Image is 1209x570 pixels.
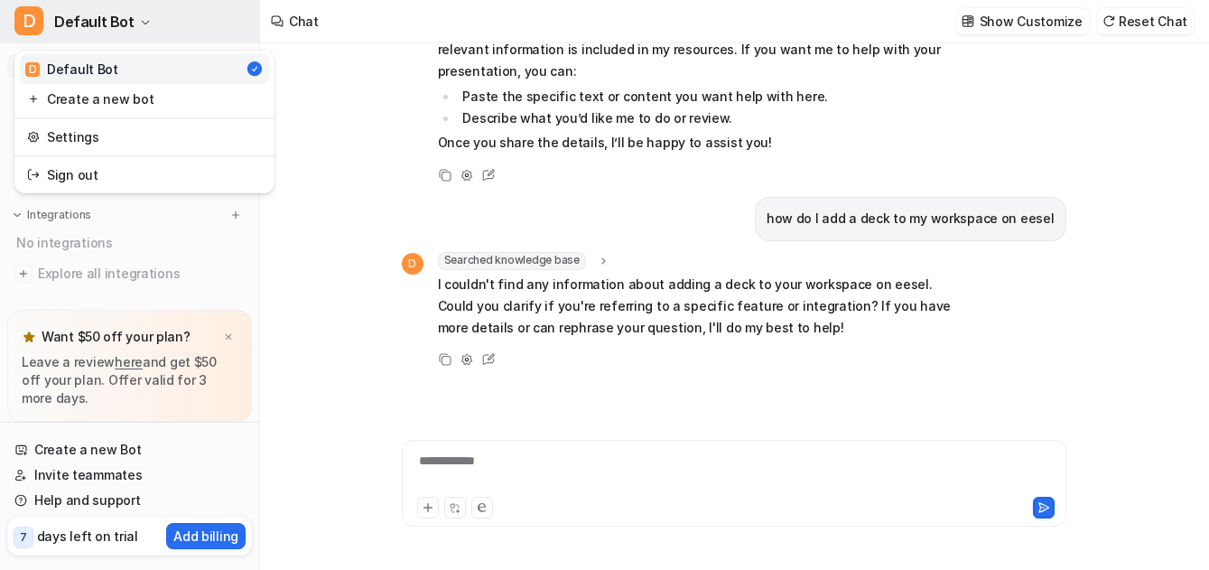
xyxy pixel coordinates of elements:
[25,60,118,79] div: Default Bot
[20,122,269,152] a: Settings
[20,160,269,190] a: Sign out
[27,127,40,146] img: reset
[27,165,40,184] img: reset
[54,9,135,34] span: Default Bot
[27,89,40,108] img: reset
[20,84,269,114] a: Create a new bot
[14,6,43,35] span: D
[14,51,274,193] div: DDefault Bot
[25,62,40,77] span: D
